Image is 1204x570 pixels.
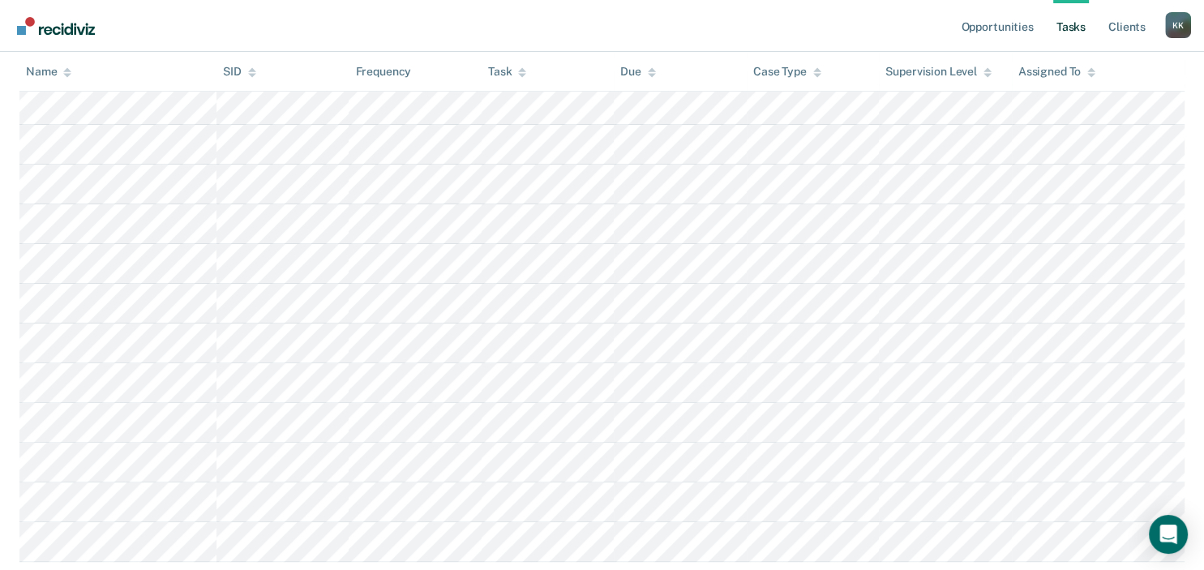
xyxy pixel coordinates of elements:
[17,17,95,35] img: Recidiviz
[488,65,526,79] div: Task
[1165,12,1191,38] div: K K
[1018,65,1095,79] div: Assigned To
[620,65,656,79] div: Due
[753,65,821,79] div: Case Type
[26,65,71,79] div: Name
[1149,515,1188,554] div: Open Intercom Messenger
[885,65,992,79] div: Supervision Level
[355,65,411,79] div: Frequency
[1165,12,1191,38] button: Profile dropdown button
[223,65,256,79] div: SID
